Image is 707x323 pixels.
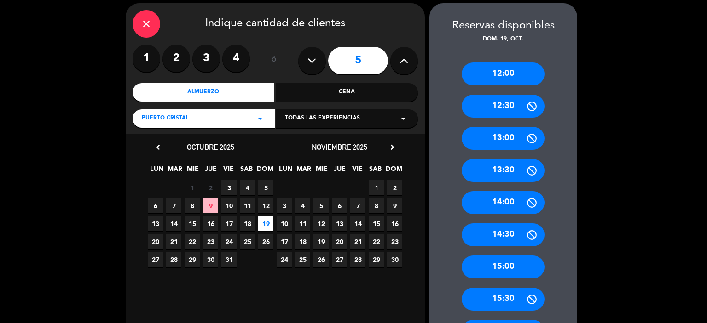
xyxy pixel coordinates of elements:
[295,198,310,213] span: 4
[332,164,347,179] span: JUE
[185,198,200,213] span: 8
[221,180,237,195] span: 3
[462,191,545,214] div: 14:00
[221,164,236,179] span: VIE
[166,198,181,213] span: 7
[166,234,181,249] span: 21
[221,198,237,213] span: 10
[277,252,292,267] span: 24
[295,252,310,267] span: 25
[369,252,384,267] span: 29
[296,164,311,179] span: MAR
[148,234,163,249] span: 20
[350,164,365,179] span: VIE
[221,216,237,231] span: 17
[255,113,266,124] i: arrow_drop_down
[240,198,255,213] span: 11
[166,252,181,267] span: 28
[133,45,160,72] label: 1
[185,234,200,249] span: 22
[149,164,164,179] span: LUN
[295,216,310,231] span: 11
[203,180,218,195] span: 2
[148,252,163,267] span: 27
[313,216,329,231] span: 12
[387,252,402,267] span: 30
[166,216,181,231] span: 14
[148,198,163,213] span: 6
[221,252,237,267] span: 31
[429,35,577,44] div: dom. 19, oct.
[141,18,152,29] i: close
[240,216,255,231] span: 18
[369,234,384,249] span: 22
[332,198,347,213] span: 6
[258,180,273,195] span: 5
[462,288,545,311] div: 15:30
[369,216,384,231] span: 15
[203,234,218,249] span: 23
[277,216,292,231] span: 10
[388,142,397,152] i: chevron_right
[187,142,234,152] span: octubre 2025
[313,234,329,249] span: 19
[313,198,329,213] span: 5
[185,164,200,179] span: MIE
[387,180,402,195] span: 2
[203,164,218,179] span: JUE
[259,45,289,77] div: ó
[462,95,545,118] div: 12:30
[350,252,365,267] span: 28
[332,252,347,267] span: 27
[369,198,384,213] span: 8
[258,216,273,231] span: 19
[222,45,250,72] label: 4
[387,216,402,231] span: 16
[387,198,402,213] span: 9
[258,198,273,213] span: 12
[142,114,189,123] span: Puerto Cristal
[277,198,292,213] span: 3
[313,252,329,267] span: 26
[387,234,402,249] span: 23
[133,83,274,102] div: Almuerzo
[167,164,182,179] span: MAR
[185,180,200,195] span: 1
[285,114,360,123] span: Todas las experiencias
[153,142,163,152] i: chevron_left
[257,164,272,179] span: DOM
[278,164,293,179] span: LUN
[295,234,310,249] span: 18
[368,164,383,179] span: SAB
[203,216,218,231] span: 16
[162,45,190,72] label: 2
[240,234,255,249] span: 25
[192,45,220,72] label: 3
[203,198,218,213] span: 9
[185,216,200,231] span: 15
[240,180,255,195] span: 4
[398,113,409,124] i: arrow_drop_down
[148,216,163,231] span: 13
[221,234,237,249] span: 24
[386,164,401,179] span: DOM
[462,223,545,246] div: 14:30
[277,234,292,249] span: 17
[462,159,545,182] div: 13:30
[429,17,577,35] div: Reservas disponibles
[369,180,384,195] span: 1
[258,234,273,249] span: 26
[312,142,367,152] span: noviembre 2025
[462,127,545,150] div: 13:00
[462,62,545,85] div: 12:00
[203,252,218,267] span: 30
[350,234,365,249] span: 21
[276,83,418,102] div: Cena
[332,216,347,231] span: 13
[185,252,200,267] span: 29
[462,255,545,278] div: 15:00
[350,216,365,231] span: 14
[350,198,365,213] span: 7
[332,234,347,249] span: 20
[239,164,254,179] span: SAB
